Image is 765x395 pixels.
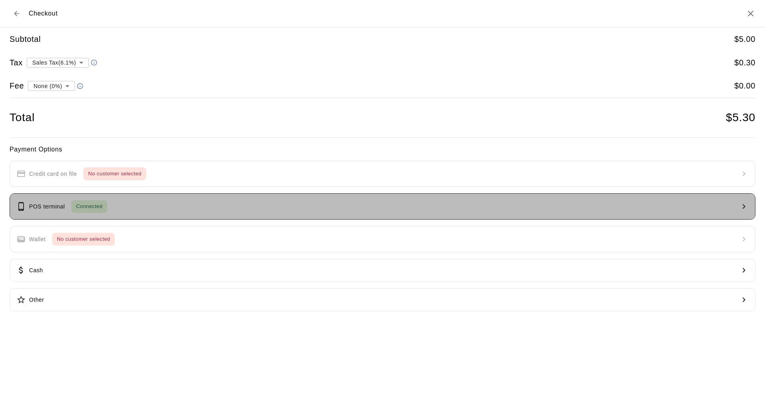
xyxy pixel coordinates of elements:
[10,193,755,220] button: POS terminalConnected
[10,288,755,311] button: Other
[10,259,755,282] button: Cash
[10,6,24,21] button: Back to cart
[29,266,43,275] p: Cash
[10,6,58,21] div: Checkout
[27,55,89,70] div: Sales Tax ( 6.1 %)
[71,202,107,211] span: Connected
[10,81,24,91] h5: Fee
[734,34,755,45] h5: $ 5.00
[746,9,755,18] button: Close
[10,111,35,125] h4: Total
[734,57,755,68] h5: $ 0.30
[28,79,75,93] div: None (0%)
[10,34,41,45] h5: Subtotal
[10,144,755,155] h6: Payment Options
[734,81,755,91] h5: $ 0.00
[726,111,755,125] h4: $ 5.30
[29,202,65,211] p: POS terminal
[29,296,44,304] p: Other
[10,57,23,68] h5: Tax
